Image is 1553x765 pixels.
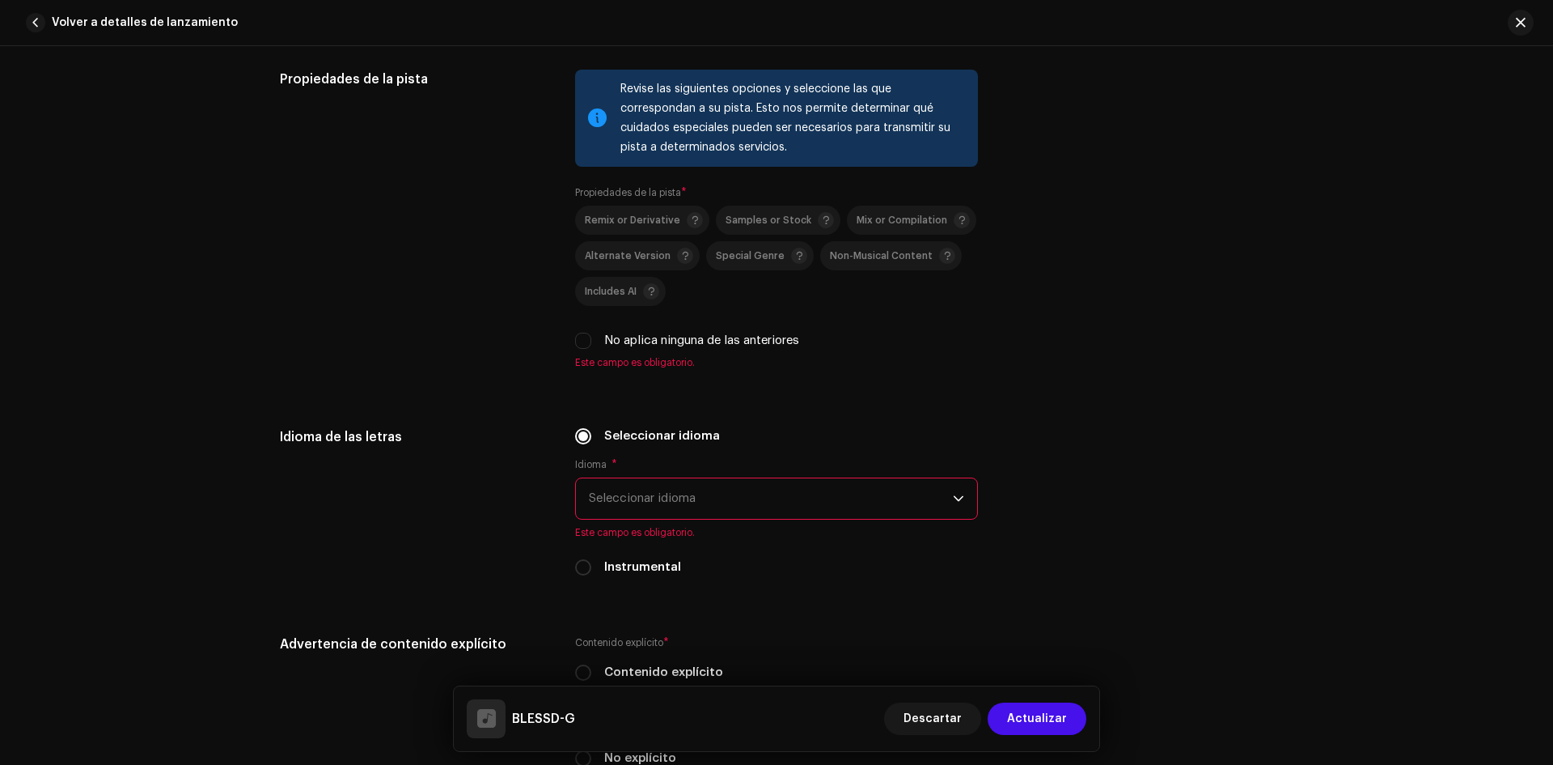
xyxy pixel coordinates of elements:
[857,215,947,226] span: Mix or Compilation
[585,215,680,226] span: Remix or Derivative
[953,478,964,519] div: dropdown trigger
[604,427,720,445] label: Seleccionar idioma
[280,70,549,89] h5: Propiedades de la pista
[585,251,671,261] span: Alternate Version
[575,458,617,471] label: Idioma
[988,703,1086,735] button: Actualizar
[716,206,840,235] p-togglebutton: Samples or Stock
[575,635,663,651] small: Contenido explícito
[903,703,962,735] span: Descartar
[575,356,978,369] span: Este campo es obligatorio.
[512,709,575,729] h5: BLESSD-G
[604,332,799,350] label: No aplica ninguna de las anteriores
[884,703,981,735] button: Descartar
[706,241,814,270] p-togglebutton: Special Genre
[575,241,700,270] p-togglebutton: Alternate Version
[589,478,953,519] span: Seleccionar idioma
[585,287,637,297] span: Includes AI
[604,559,681,576] label: Instrumental
[280,635,549,654] h5: Advertencia de contenido explícito
[280,427,549,447] h5: Idioma de las letras
[820,241,962,270] p-togglebutton: Non-Musical Content
[604,664,723,682] label: Contenido explícito
[575,186,687,199] label: Propiedades de la pista
[620,79,965,157] div: Revise las siguientes opciones y seleccione las que correspondan a su pista. Esto nos permite det...
[575,526,978,539] span: Este campo es obligatorio.
[1007,703,1067,735] span: Actualizar
[726,215,811,226] span: Samples or Stock
[575,206,709,235] p-togglebutton: Remix or Derivative
[847,206,976,235] p-togglebutton: Mix or Compilation
[830,251,933,261] span: Non-Musical Content
[716,251,785,261] span: Special Genre
[575,277,666,306] p-togglebutton: Includes AI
